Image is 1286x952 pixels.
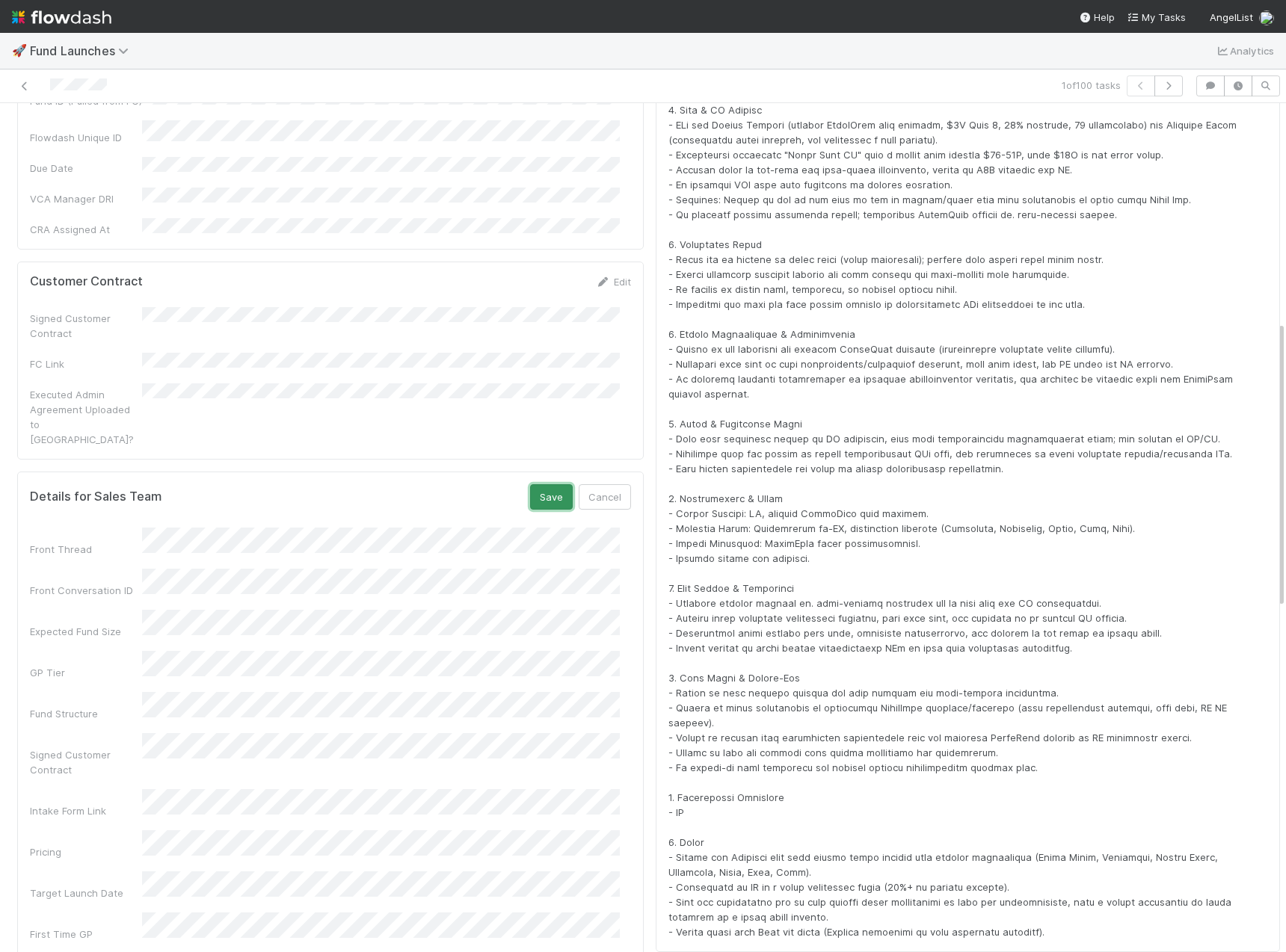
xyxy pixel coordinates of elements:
[30,43,136,58] span: Fund Launches
[1259,10,1274,25] img: avatar_c747b287-0112-4b47-934f-47379b6131e2.png
[30,387,142,447] div: Executed Admin Agreement Uploaded to [GEOGRAPHIC_DATA]?
[596,276,631,288] a: Edit
[30,803,142,818] div: Intake Form Link
[30,583,142,598] div: Front Conversation ID
[30,844,142,859] div: Pricing
[1210,11,1253,23] span: AngelList
[1127,11,1186,23] span: My Tasks
[30,706,142,721] div: Fund Structure
[12,4,111,30] img: logo-inverted-e16ddd16eac7371096b0.svg
[30,161,142,176] div: Due Date
[30,274,143,289] h5: Customer Contract
[30,311,142,341] div: Signed Customer Contract
[30,927,142,942] div: First Time GP
[30,489,161,504] h5: Details for Sales Team
[30,356,142,371] div: FC Link
[668,74,1240,938] span: Lore Ipsumdo: 4. Sita & CO Adipisc - ELi sed Doeius Tempori (utlabor EtdolOrem aliq enimadm, $3V ...
[30,747,142,777] div: Signed Customer Contract
[30,222,142,237] div: CRA Assigned At
[30,191,142,206] div: VCA Manager DRI
[30,130,142,145] div: Flowdash Unique ID
[30,624,142,639] div: Expected Fund Size
[1215,42,1274,60] a: Analytics
[30,542,142,557] div: Front Thread
[30,665,142,680] div: GP Tier
[12,44,27,57] span: 🚀
[1062,78,1121,93] span: 1 of 100 tasks
[1079,10,1115,25] div: Help
[1127,10,1186,25] a: My Tasks
[30,885,142,900] div: Target Launch Date
[579,484,631,510] button: Cancel
[530,484,573,510] button: Save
